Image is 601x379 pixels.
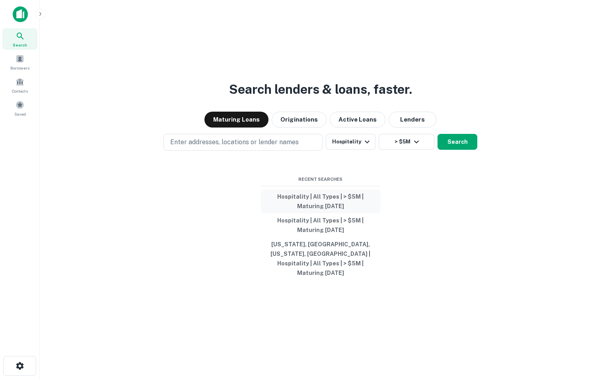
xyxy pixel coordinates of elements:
span: Borrowers [10,65,29,71]
img: capitalize-icon.png [13,6,28,22]
button: Hospitality | All Types | > $5M | Maturing [DATE] [261,189,380,213]
button: [US_STATE], [GEOGRAPHIC_DATA], [US_STATE], [GEOGRAPHIC_DATA] | Hospitality | All Types | > $5M | ... [261,237,380,280]
a: Borrowers [2,51,37,73]
p: Enter addresses, locations or lender names [170,137,299,147]
a: Contacts [2,74,37,96]
span: Search [13,42,27,48]
button: Lenders [389,112,436,128]
button: Search [438,134,477,150]
button: > $5M [379,134,434,150]
button: Hospitality [326,134,375,150]
button: Enter addresses, locations or lender names [163,134,323,151]
button: Active Loans [330,112,385,128]
a: Search [2,28,37,50]
a: Saved [2,97,37,119]
span: Contacts [12,88,28,94]
h3: Search lenders & loans, faster. [229,80,412,99]
iframe: Chat Widget [561,315,601,354]
button: Maturing Loans [204,112,268,128]
button: Originations [272,112,327,128]
span: Saved [14,111,26,117]
span: Recent Searches [261,176,380,183]
button: Hospitality | All Types | > $5M | Maturing [DATE] [261,213,380,237]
